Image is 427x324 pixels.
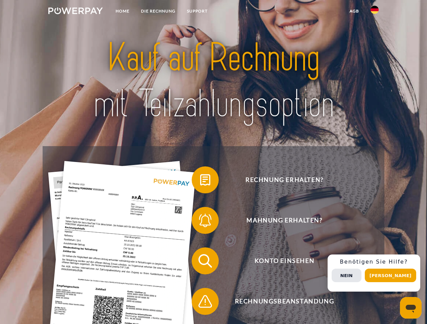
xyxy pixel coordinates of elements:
button: Rechnung erhalten? [192,166,367,193]
img: qb_search.svg [197,252,214,269]
a: SUPPORT [181,5,213,17]
img: qb_bill.svg [197,171,214,188]
img: title-powerpay_de.svg [65,32,362,129]
span: Rechnungsbeanstandung [201,288,367,315]
img: logo-powerpay-white.svg [48,7,103,14]
a: Home [110,5,135,17]
button: [PERSON_NAME] [365,269,416,282]
img: de [371,6,379,14]
button: Konto einsehen [192,247,367,274]
a: agb [344,5,365,17]
div: Schnellhilfe [328,254,420,292]
button: Rechnungsbeanstandung [192,288,367,315]
span: Rechnung erhalten? [201,166,367,193]
a: DIE RECHNUNG [135,5,181,17]
img: qb_bell.svg [197,212,214,229]
img: qb_warning.svg [197,293,214,310]
button: Mahnung erhalten? [192,207,367,234]
button: Nein [332,269,361,282]
iframe: Schaltfläche zum Öffnen des Messaging-Fensters [400,297,422,319]
h3: Benötigen Sie Hilfe? [332,259,416,265]
span: Konto einsehen [201,247,367,274]
span: Mahnung erhalten? [201,207,367,234]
